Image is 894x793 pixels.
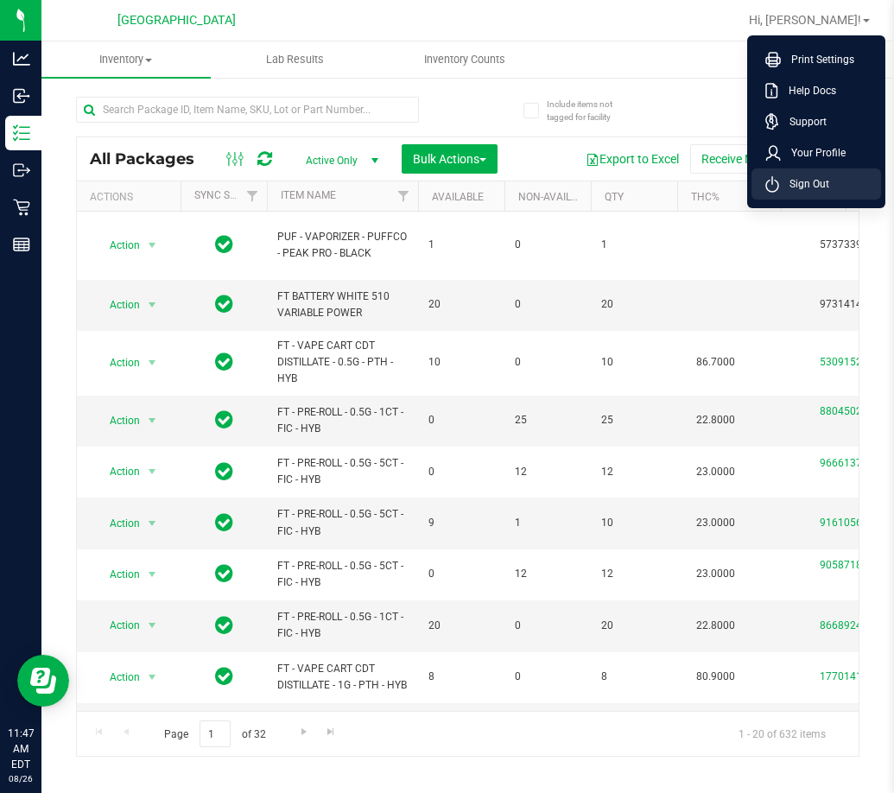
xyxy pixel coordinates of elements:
[238,181,267,211] a: Filter
[428,566,494,582] span: 0
[200,720,231,747] input: 1
[428,237,494,253] span: 1
[781,144,846,162] span: Your Profile
[215,664,233,688] span: In Sync
[574,144,690,174] button: Export to Excel
[194,189,261,201] a: Sync Status
[601,566,667,582] span: 12
[515,515,580,531] span: 1
[41,52,211,67] span: Inventory
[215,350,233,374] span: In Sync
[277,558,408,591] span: FT - PRE-ROLL - 0.5G - 5CT - FIC - HYB
[688,561,744,587] span: 23.0000
[688,408,744,433] span: 22.8000
[778,82,836,99] span: Help Docs
[90,149,212,168] span: All Packages
[601,618,667,634] span: 20
[8,772,34,785] p: 08/26
[515,354,580,371] span: 0
[142,460,163,484] span: select
[688,613,744,638] span: 22.8000
[13,50,30,67] inline-svg: Analytics
[215,292,233,316] span: In Sync
[215,511,233,535] span: In Sync
[688,460,744,485] span: 23.0000
[601,515,667,531] span: 10
[688,664,744,689] span: 80.9000
[13,199,30,216] inline-svg: Retail
[243,52,347,67] span: Lab Results
[779,175,829,193] span: Sign Out
[428,515,494,531] span: 9
[428,618,494,634] span: 20
[142,409,163,433] span: select
[149,720,280,747] span: Page of 32
[601,296,667,313] span: 20
[688,511,744,536] span: 23.0000
[94,233,141,257] span: Action
[277,661,408,694] span: FT - VAPE CART CDT DISTILLATE - 1G - PTH - HYB
[142,665,163,689] span: select
[601,464,667,480] span: 12
[277,506,408,539] span: FT - PRE-ROLL - 0.5G - 5CT - FIC - HYB
[76,97,419,123] input: Search Package ID, Item Name, SKU, Lot or Part Number...
[142,351,163,375] span: select
[94,562,141,587] span: Action
[601,237,667,253] span: 1
[432,191,484,203] a: Available
[277,338,408,388] span: FT - VAPE CART CDT DISTILLATE - 0.5G - PTH - HYB
[142,613,163,638] span: select
[428,669,494,685] span: 8
[601,669,667,685] span: 8
[515,669,580,685] span: 0
[765,82,874,99] a: Help Docs
[601,412,667,428] span: 25
[691,191,720,203] a: THC%
[515,566,580,582] span: 12
[94,511,141,536] span: Action
[690,144,833,174] button: Receive Non-Cannabis
[725,720,840,746] span: 1 - 20 of 632 items
[291,720,316,744] a: Go to the next page
[688,350,744,375] span: 86.7000
[142,511,163,536] span: select
[94,293,141,317] span: Action
[428,296,494,313] span: 20
[781,51,854,68] span: Print Settings
[215,460,233,484] span: In Sync
[601,354,667,371] span: 10
[142,562,163,587] span: select
[749,13,861,27] span: Hi, [PERSON_NAME]!
[90,191,174,203] div: Actions
[211,41,380,78] a: Lab Results
[605,191,624,203] a: Qty
[13,124,30,142] inline-svg: Inventory
[215,613,233,638] span: In Sync
[215,561,233,586] span: In Sync
[402,144,498,174] button: Bulk Actions
[142,293,163,317] span: select
[13,162,30,179] inline-svg: Outbound
[765,113,874,130] a: Support
[515,464,580,480] span: 12
[8,726,34,772] p: 11:47 AM EDT
[413,152,486,166] span: Bulk Actions
[428,354,494,371] span: 10
[779,113,827,130] span: Support
[277,289,408,321] span: FT BATTERY WHITE 510 VARIABLE POWER
[215,232,233,257] span: In Sync
[428,464,494,480] span: 0
[515,296,580,313] span: 0
[277,229,408,262] span: PUF - VAPORIZER - PUFFCO - PEAK PRO - BLACK
[751,168,881,200] li: Sign Out
[390,181,418,211] a: Filter
[13,236,30,253] inline-svg: Reports
[94,409,141,433] span: Action
[515,237,580,253] span: 0
[17,655,69,707] iframe: Resource center
[401,52,529,67] span: Inventory Counts
[518,191,595,203] a: Non-Available
[380,41,549,78] a: Inventory Counts
[319,720,344,744] a: Go to the last page
[117,13,236,28] span: [GEOGRAPHIC_DATA]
